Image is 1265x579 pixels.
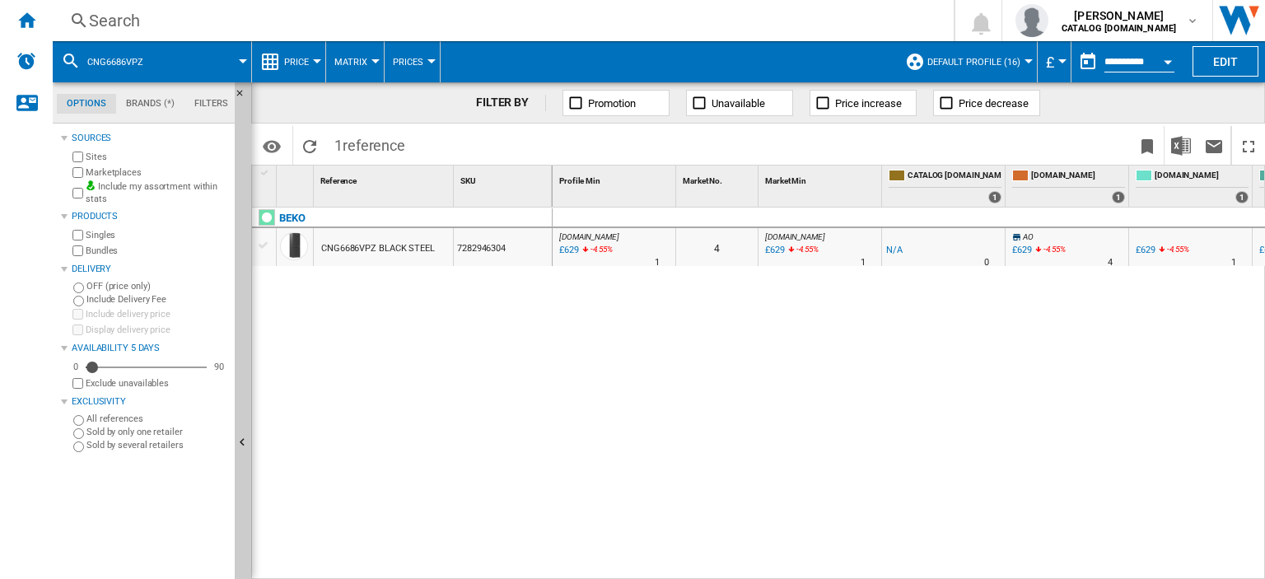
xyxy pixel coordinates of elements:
button: Open calendar [1153,44,1183,74]
div: Sort None [280,166,313,191]
div: Delivery [72,263,228,276]
div: Sort None [679,166,758,191]
span: SKU [460,176,476,185]
span: Reference [320,176,357,185]
button: Maximize [1232,126,1265,165]
span: Price decrease [959,97,1029,110]
span: Promotion [588,97,636,110]
div: Price [260,41,317,82]
span: -4.55 [1167,245,1184,254]
div: 1 offers sold by AMAZON.CO.UK [1112,191,1125,203]
button: md-calendar [1071,45,1104,78]
label: Display delivery price [86,324,228,336]
span: Unavailable [712,97,765,110]
div: Last updated : Thursday, 18 September 2025 10:04 [557,242,579,259]
span: [DOMAIN_NAME] [765,232,825,241]
div: Availability 5 Days [72,342,228,355]
span: Price increase [835,97,902,110]
span: Price [284,57,309,68]
div: £629 [1012,245,1032,255]
div: Delivery Time : 0 day [984,254,989,271]
input: Include delivery price [72,309,83,320]
span: [DOMAIN_NAME] [1155,170,1249,184]
div: CATALOG [DOMAIN_NAME] 1 offers sold by CATALOG BEKO.UK [885,166,1005,207]
div: £629 [1010,242,1032,259]
span: 1 [326,126,413,161]
div: Profile Min Sort None [556,166,675,191]
div: Sort None [317,166,453,191]
div: Products [72,210,228,223]
span: AO [1023,232,1034,241]
input: Marketplaces [72,167,83,178]
i: % [589,242,599,262]
div: Delivery Time : 1 day [1231,254,1236,271]
i: % [1042,242,1052,262]
button: Download in Excel [1165,126,1197,165]
span: Default profile (16) [927,57,1020,68]
button: Price decrease [933,90,1040,116]
div: [DOMAIN_NAME] 1 offers sold by AO.COM [1132,166,1252,207]
div: Sort None [762,166,881,191]
span: Prices [393,57,423,68]
div: Market Min Sort None [762,166,881,191]
div: Delivery Time : 1 day [655,254,660,271]
button: Prices [393,41,432,82]
button: Options [255,131,288,161]
div: 1 offers sold by AO.COM [1235,191,1249,203]
div: 1 offers sold by CATALOG BEKO.UK [988,191,1001,203]
input: Display delivery price [72,378,83,389]
div: Sort None [457,166,552,191]
input: Singles [72,230,83,240]
span: £ [1046,54,1054,71]
input: OFF (price only) [73,282,84,293]
div: Reference Sort None [317,166,453,191]
md-menu: Currency [1038,41,1071,82]
img: alerts-logo.svg [16,51,36,71]
button: Hide [235,82,254,112]
span: reference [343,137,405,154]
button: CNG6686VPZ [87,41,160,82]
label: Marketplaces [86,166,228,179]
div: FILTER BY [476,95,546,111]
button: £ [1046,41,1062,82]
div: Delivery Time : 1 day [861,254,866,271]
div: Delivery Time : 4 days [1108,254,1113,271]
i: % [795,242,805,262]
img: profile.jpg [1015,4,1048,37]
label: OFF (price only) [86,280,228,292]
input: Sites [72,152,83,162]
b: CATALOG [DOMAIN_NAME] [1062,23,1176,34]
label: Sold by only one retailer [86,426,228,438]
div: Matrix [334,41,376,82]
span: [DOMAIN_NAME] [559,232,619,241]
label: Include Delivery Fee [86,293,228,306]
div: Search [89,9,911,32]
span: Market No. [683,176,722,185]
button: Send this report by email [1197,126,1230,165]
label: Include my assortment within stats [86,180,228,206]
span: Matrix [334,57,367,68]
span: [DOMAIN_NAME] [1031,170,1125,184]
div: [DOMAIN_NAME] 1 offers sold by AMAZON.CO.UK [1009,166,1128,207]
md-tab-item: Options [57,94,116,114]
md-tab-item: Filters [184,94,238,114]
button: Edit [1193,46,1258,77]
div: 7282946304 [454,228,552,266]
div: £629 [1136,245,1155,255]
div: Market No. Sort None [679,166,758,191]
span: [PERSON_NAME] [1062,7,1176,24]
div: SKU Sort None [457,166,552,191]
div: CNG6686VPZ BLACK STEEL [321,230,435,268]
label: All references [86,413,228,425]
span: -4.55 [796,245,814,254]
div: Last updated : Thursday, 18 September 2025 10:04 [763,242,785,259]
button: Unavailable [686,90,793,116]
div: Sort None [556,166,675,191]
span: -4.55 [590,245,608,254]
input: Bundles [72,245,83,256]
button: Price increase [810,90,917,116]
button: Price [284,41,317,82]
span: CNG6686VPZ [87,57,143,68]
input: All references [73,415,84,426]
